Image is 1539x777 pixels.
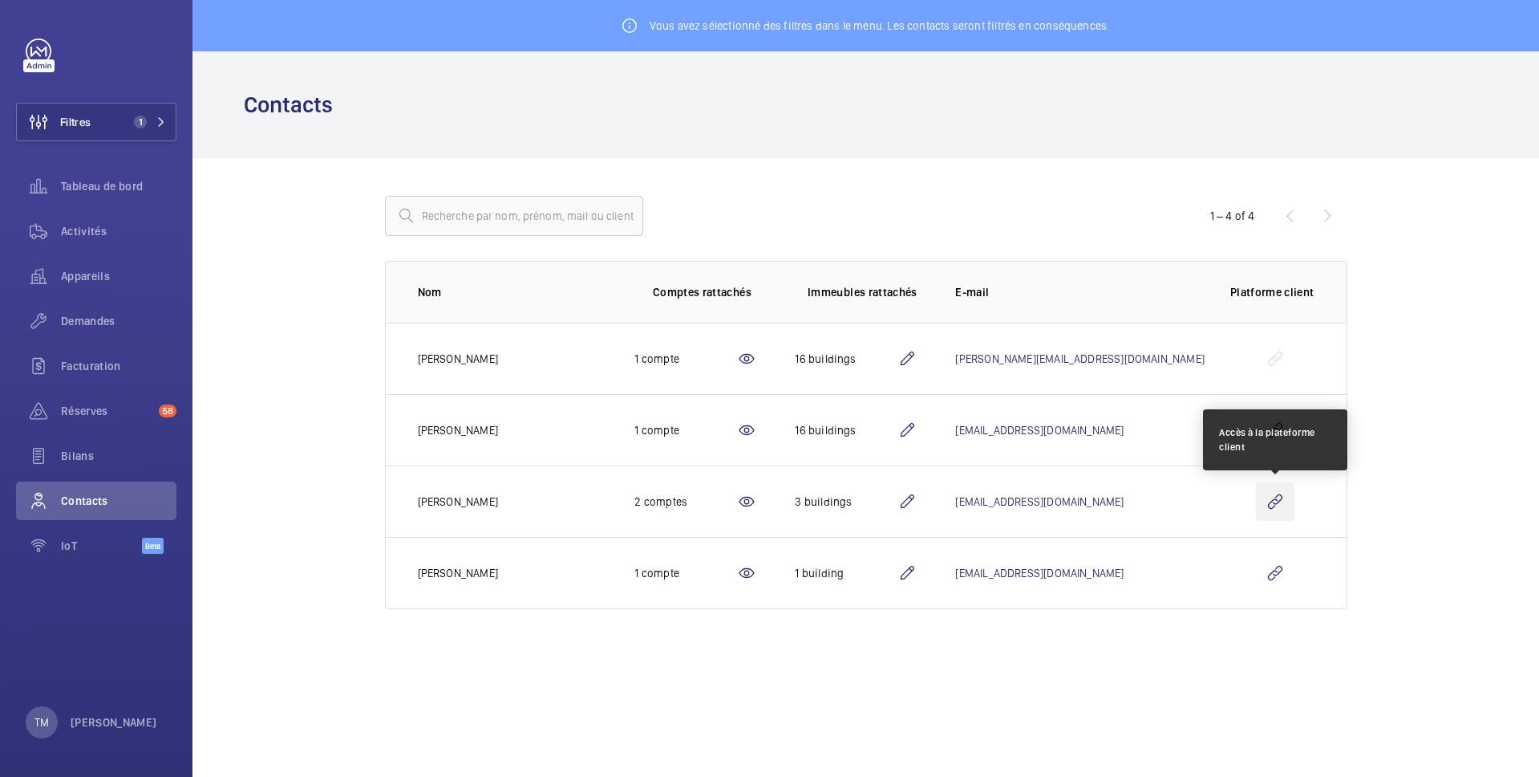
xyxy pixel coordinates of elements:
[808,284,917,300] p: Immeubles rattachés
[634,422,737,438] div: 1 compte
[634,351,737,367] div: 1 compte
[418,565,498,581] p: [PERSON_NAME]
[1210,208,1255,224] div: 1 – 4 of 4
[34,714,49,730] p: TM
[16,103,176,141] button: Filtres1
[61,403,152,419] span: Réserves
[418,284,610,300] p: Nom
[1230,284,1314,300] p: Platforme client
[61,538,142,554] span: IoT
[1219,425,1331,454] div: Accès à la plateforme client
[795,422,897,438] div: 16 buildings
[795,565,897,581] div: 1 building
[795,494,897,510] div: 3 buildings
[795,351,897,367] div: 16 buildings
[418,351,498,367] p: [PERSON_NAME]
[61,358,176,374] span: Facturation
[955,495,1124,508] a: [EMAIL_ADDRESS][DOMAIN_NAME]
[385,196,643,236] input: Recherche par nom, prénom, mail ou client
[142,538,164,554] span: Beta
[955,284,1204,300] p: E-mail
[134,116,147,128] span: 1
[61,268,176,284] span: Appareils
[61,178,176,194] span: Tableau de bord
[71,714,157,730] p: [PERSON_NAME]
[60,114,91,130] span: Filtres
[634,565,737,581] div: 1 compte
[61,313,176,329] span: Demandes
[955,567,1124,580] a: [EMAIL_ADDRESS][DOMAIN_NAME]
[955,352,1204,365] a: [PERSON_NAME][EMAIL_ADDRESS][DOMAIN_NAME]
[61,448,176,464] span: Bilans
[61,223,176,239] span: Activités
[418,422,498,438] p: [PERSON_NAME]
[244,90,342,120] h1: Contacts
[653,284,751,300] p: Comptes rattachés
[61,493,176,509] span: Contacts
[955,424,1124,437] a: [EMAIL_ADDRESS][DOMAIN_NAME]
[634,494,737,510] div: 2 comptes
[418,494,498,510] p: [PERSON_NAME]
[159,405,176,417] span: 58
